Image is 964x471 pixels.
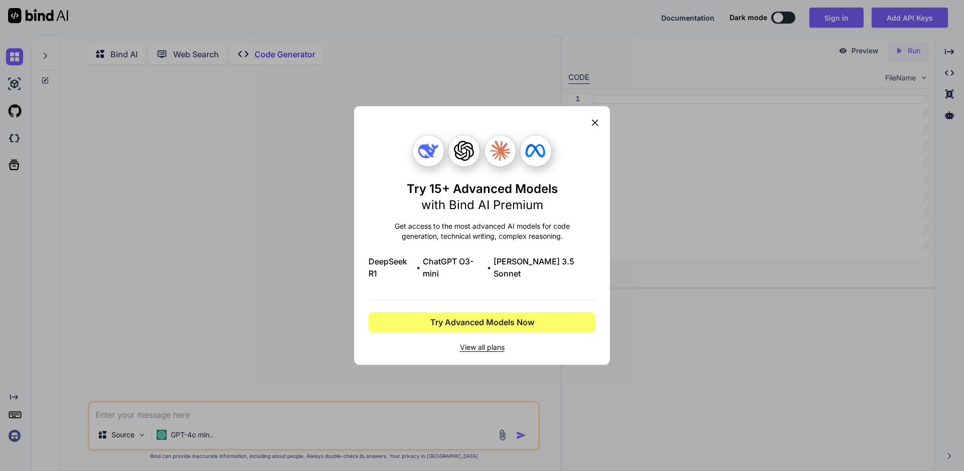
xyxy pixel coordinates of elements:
span: [PERSON_NAME] 3.5 Sonnet [494,255,595,279]
button: Try Advanced Models Now [369,312,595,332]
span: with Bind AI Premium [421,198,543,212]
img: Deepseek [418,141,438,161]
span: • [416,261,421,273]
span: • [487,261,492,273]
h1: Try 15+ Advanced Models [407,181,558,213]
span: DeepSeek R1 [369,255,414,279]
span: ChatGPT O3-mini [423,255,485,279]
span: View all plans [369,342,595,352]
p: Get access to the most advanced AI models for code generation, technical writing, complex reasoning. [369,221,595,241]
span: Try Advanced Models Now [430,316,534,328]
